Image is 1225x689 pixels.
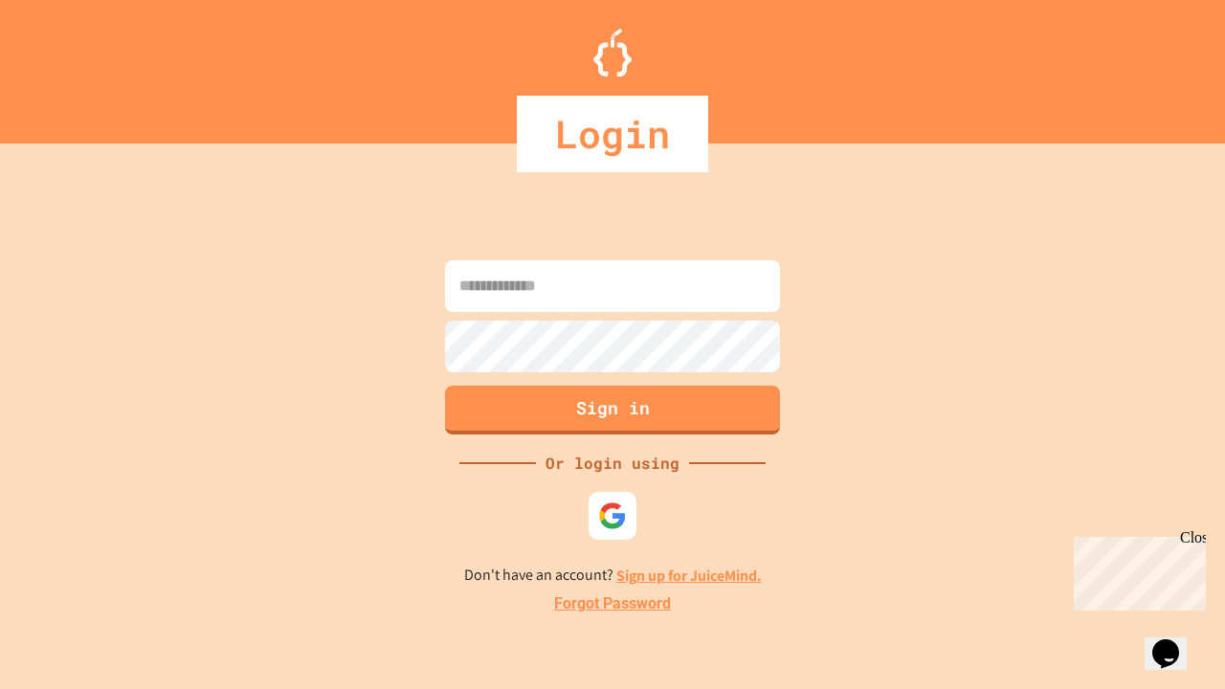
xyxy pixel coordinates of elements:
a: Sign up for JuiceMind. [616,566,762,586]
iframe: chat widget [1066,529,1206,611]
iframe: chat widget [1145,612,1206,670]
div: Or login using [536,452,689,475]
img: google-icon.svg [598,501,627,530]
p: Don't have an account? [464,564,762,588]
div: Login [517,96,708,172]
button: Sign in [445,386,780,434]
a: Forgot Password [554,592,671,615]
div: Chat with us now!Close [8,8,132,122]
img: Logo.svg [593,29,632,77]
